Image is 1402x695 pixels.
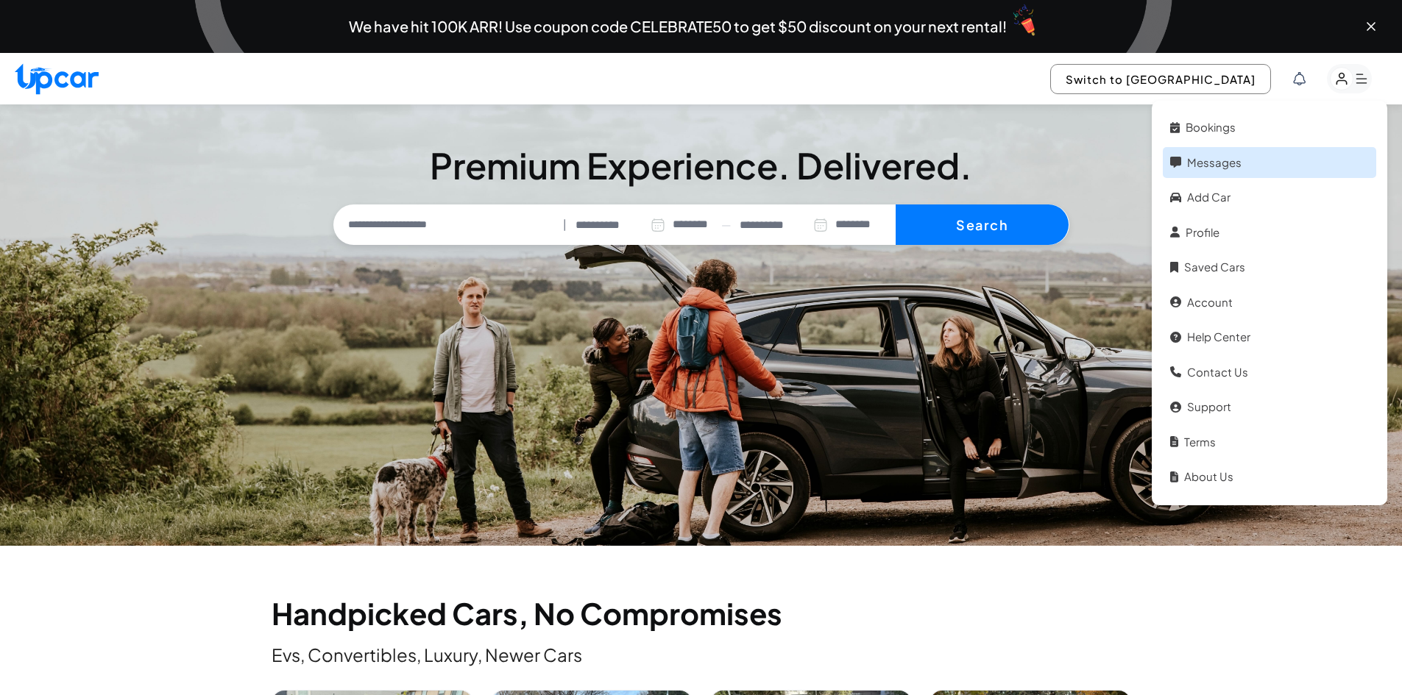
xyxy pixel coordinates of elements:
[1163,287,1376,318] a: Account
[333,144,1069,187] h3: Premium Experience. Delivered.
[1163,357,1376,388] a: Contact Us
[272,599,1131,628] h2: Handpicked Cars, No Compromises
[272,643,1131,666] p: Evs, Convertibles, Luxury, Newer Cars
[1163,427,1376,458] a: Terms
[1163,321,1376,353] a: Help Center
[1163,391,1376,423] a: Support
[1163,147,1376,179] a: Messages
[1050,64,1271,94] button: Switch to [GEOGRAPHIC_DATA]
[721,216,731,233] span: —
[1163,496,1376,528] a: Blog
[1163,252,1376,283] a: Saved Cars
[563,216,567,233] span: |
[896,204,1069,246] button: Search
[1163,461,1376,493] a: About Us
[1163,217,1376,249] a: Profile
[349,19,1007,34] span: We have hit 100K ARR! Use coupon code CELEBRATE50 to get $50 discount on your next rental!
[15,63,99,95] img: Upcar Logo
[1163,182,1376,213] a: Add car
[1163,112,1376,143] a: Bookings
[1364,19,1378,34] button: Close banner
